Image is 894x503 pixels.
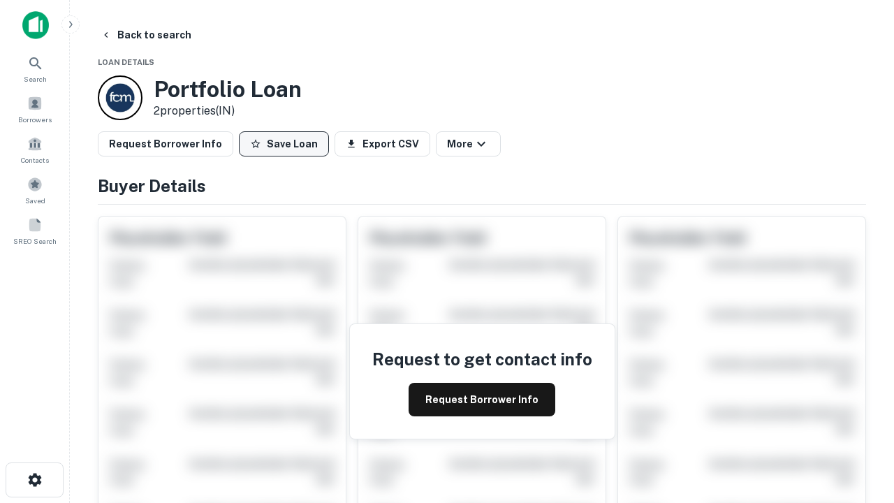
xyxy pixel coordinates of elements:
[95,22,197,48] button: Back to search
[22,11,49,39] img: capitalize-icon.png
[4,50,66,87] a: Search
[98,131,233,156] button: Request Borrower Info
[824,347,894,414] iframe: Chat Widget
[4,171,66,209] a: Saved
[154,103,302,119] p: 2 properties (IN)
[98,58,154,66] span: Loan Details
[18,114,52,125] span: Borrowers
[4,131,66,168] a: Contacts
[372,347,592,372] h4: Request to get contact info
[13,235,57,247] span: SREO Search
[4,212,66,249] a: SREO Search
[154,76,302,103] h3: Portfolio Loan
[409,383,555,416] button: Request Borrower Info
[25,195,45,206] span: Saved
[239,131,329,156] button: Save Loan
[436,131,501,156] button: More
[4,90,66,128] a: Borrowers
[24,73,47,85] span: Search
[21,154,49,166] span: Contacts
[98,173,866,198] h4: Buyer Details
[335,131,430,156] button: Export CSV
